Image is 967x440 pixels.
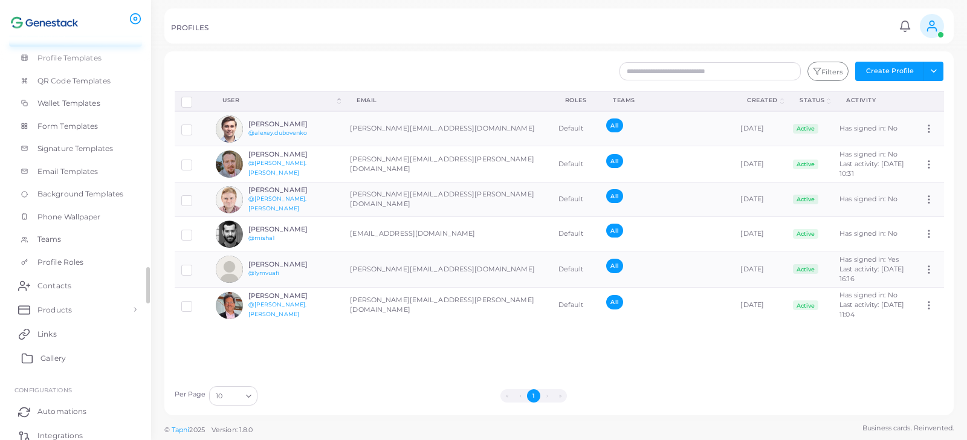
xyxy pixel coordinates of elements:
[793,300,818,310] span: Active
[9,183,142,205] a: Background Templates
[11,11,78,34] img: logo
[37,257,83,268] span: Profile Roles
[248,225,337,233] h6: [PERSON_NAME]
[37,234,62,245] span: Teams
[343,183,552,217] td: [PERSON_NAME][EMAIL_ADDRESS][PERSON_NAME][DOMAIN_NAME]
[248,235,275,241] a: @misha1
[862,423,954,433] span: Business cards. Reinvented.
[248,150,337,158] h6: [PERSON_NAME]
[164,425,253,435] span: ©
[343,146,552,183] td: [PERSON_NAME][EMAIL_ADDRESS][PERSON_NAME][DOMAIN_NAME]
[37,329,57,340] span: Links
[216,390,222,403] span: 10
[9,205,142,228] a: Phone Wallpaper
[9,47,142,70] a: Profile Templates
[855,62,924,81] button: Create Profile
[9,228,142,251] a: Teams
[172,425,190,434] a: Tapni
[248,195,307,212] a: @[PERSON_NAME].[PERSON_NAME]
[248,270,280,276] a: @1ymvuafi
[9,24,142,47] a: Profiles
[248,292,337,300] h6: [PERSON_NAME]
[248,301,307,317] a: @[PERSON_NAME].[PERSON_NAME]
[793,264,818,274] span: Active
[343,287,552,323] td: [PERSON_NAME][EMAIL_ADDRESS][PERSON_NAME][DOMAIN_NAME]
[839,195,897,203] span: Has signed in: No
[40,353,66,364] span: Gallery
[37,212,101,222] span: Phone Wallpaper
[839,255,899,264] span: Has signed in: Yes
[606,259,623,273] span: All
[552,146,600,183] td: Default
[212,425,253,434] span: Version: 1.8.0
[171,24,209,32] h5: PROFILES
[248,186,337,194] h6: [PERSON_NAME]
[606,118,623,132] span: All
[343,217,552,251] td: [EMAIL_ADDRESS][DOMAIN_NAME]
[222,96,335,105] div: User
[216,221,243,248] img: avatar
[800,96,824,105] div: Status
[189,425,204,435] span: 2025
[846,96,904,105] div: activity
[9,70,142,92] a: QR Code Templates
[9,297,142,322] a: Products
[917,91,943,111] th: Action
[37,53,102,63] span: Profile Templates
[839,265,904,283] span: Last activity: [DATE] 16:16
[606,224,623,238] span: All
[216,186,243,213] img: avatar
[343,111,552,146] td: [PERSON_NAME][EMAIL_ADDRESS][DOMAIN_NAME]
[552,111,600,146] td: Default
[175,91,210,111] th: Row-selection
[606,189,623,203] span: All
[793,229,818,239] span: Active
[37,30,65,41] span: Profiles
[613,96,720,105] div: Teams
[37,121,99,132] span: Form Templates
[248,120,337,128] h6: [PERSON_NAME]
[9,137,142,160] a: Signature Templates
[260,389,807,403] ul: Pagination
[9,400,142,424] a: Automations
[37,280,71,291] span: Contacts
[747,96,778,105] div: Created
[552,251,600,288] td: Default
[9,346,142,370] a: Gallery
[793,124,818,134] span: Active
[9,273,142,297] a: Contacts
[216,150,243,178] img: avatar
[552,217,600,251] td: Default
[734,217,786,251] td: [DATE]
[734,146,786,183] td: [DATE]
[793,160,818,169] span: Active
[175,390,206,400] label: Per Page
[209,386,257,406] div: Search for option
[839,160,904,178] span: Last activity: [DATE] 10:31
[37,189,123,199] span: Background Templates
[248,129,308,136] a: @alexey.dubovenko
[37,305,72,315] span: Products
[37,98,100,109] span: Wallet Templates
[734,287,786,323] td: [DATE]
[552,287,600,323] td: Default
[9,92,142,115] a: Wallet Templates
[839,291,897,299] span: Has signed in: No
[9,251,142,274] a: Profile Roles
[357,96,538,105] div: Email
[9,322,142,346] a: Links
[734,183,786,217] td: [DATE]
[807,62,849,81] button: Filters
[734,251,786,288] td: [DATE]
[343,251,552,288] td: [PERSON_NAME][EMAIL_ADDRESS][DOMAIN_NAME]
[606,295,623,309] span: All
[15,386,72,393] span: Configurations
[734,111,786,146] td: [DATE]
[248,160,307,176] a: @[PERSON_NAME].[PERSON_NAME]
[839,300,904,319] span: Last activity: [DATE] 11:04
[565,96,587,105] div: Roles
[216,115,243,143] img: avatar
[248,260,337,268] h6: [PERSON_NAME]
[9,115,142,138] a: Form Templates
